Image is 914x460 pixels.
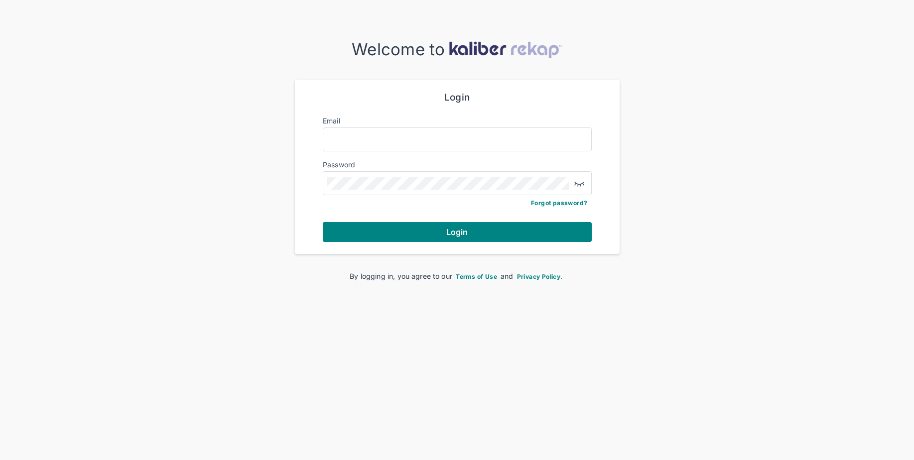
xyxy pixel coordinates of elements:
a: Terms of Use [454,272,499,280]
label: Email [323,116,340,125]
div: Login [323,92,592,104]
button: Login [323,222,592,242]
a: Forgot password? [531,199,587,207]
img: eye-closed.fa43b6e4.svg [573,177,585,189]
label: Password [323,160,356,169]
span: Login [446,227,468,237]
span: Terms of Use [456,273,497,280]
div: By logging in, you agree to our and [311,271,604,281]
span: Privacy Policy. [517,273,563,280]
a: Privacy Policy. [516,272,564,280]
img: kaliber-logo [449,41,562,58]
